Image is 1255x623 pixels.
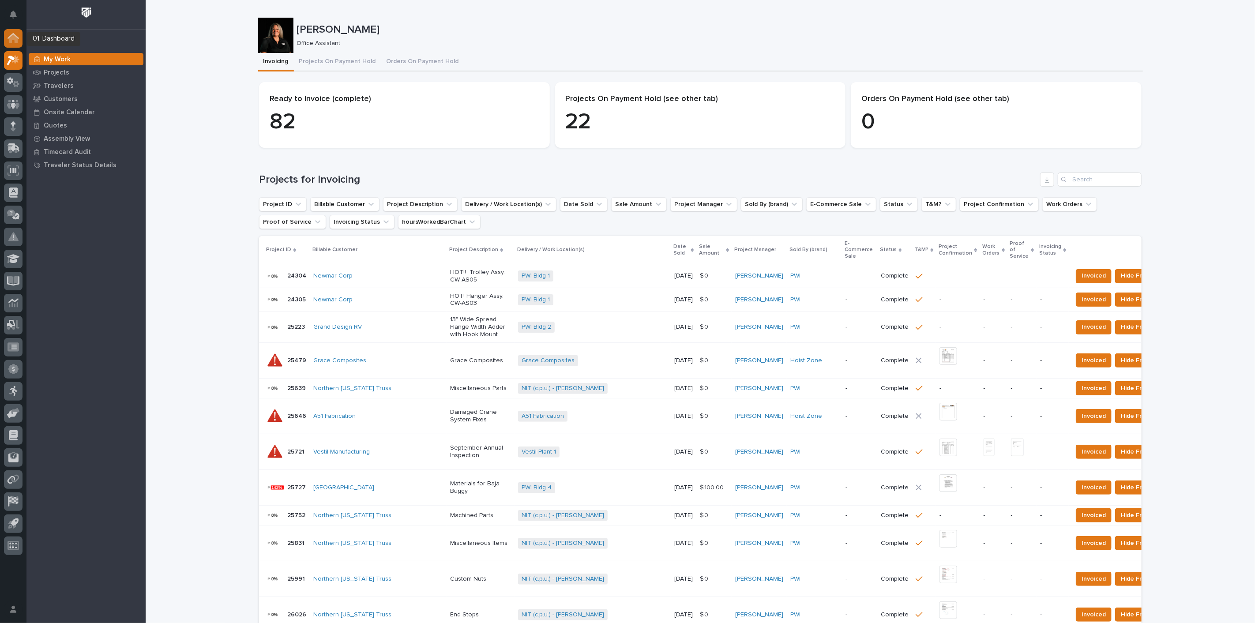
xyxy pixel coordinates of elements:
p: Orders On Payment Hold (see other tab) [861,94,1131,104]
p: - [1011,296,1033,304]
a: Newmar Corp [313,272,353,280]
a: Vestil Plant 1 [522,448,556,456]
a: PWI [790,296,800,304]
p: - [984,385,1004,392]
p: - [845,413,874,420]
span: Invoiced [1082,270,1106,281]
p: 25479 [287,355,308,364]
tr: 2563925639 Northern [US_STATE] Truss Miscellaneous PartsNIT (c.p.u.) - [PERSON_NAME] [DATE]$ 0$ 0... [259,379,1182,398]
button: Invoicing [258,53,294,71]
span: Hide From List [1121,383,1162,394]
span: Invoiced [1082,294,1106,305]
p: Ready to Invoice (complete) [270,94,539,104]
p: - [1040,272,1065,280]
p: - [984,512,1004,519]
span: Invoiced [1082,322,1106,332]
a: PWI Bldg 4 [522,484,552,492]
a: [PERSON_NAME] [735,323,783,331]
a: [PERSON_NAME] [735,448,783,456]
p: $ 100.00 [700,482,725,492]
p: - [845,385,874,392]
p: 25831 [287,538,306,547]
p: Complete [881,575,909,583]
p: Complete [881,512,909,519]
p: Complete [881,357,909,364]
p: $ 0 [700,383,710,392]
p: 22 [566,109,835,135]
button: Invoiced [1076,572,1112,586]
p: $ 0 [700,447,710,456]
a: NIT (c.p.u.) - [PERSON_NAME] [522,540,604,547]
p: - [984,323,1004,331]
p: - [939,385,976,392]
p: - [1040,296,1065,304]
span: Invoiced [1082,411,1106,421]
button: Notifications [4,5,23,24]
a: Customers [26,92,146,105]
span: Invoiced [1082,383,1106,394]
button: Invoiced [1076,608,1112,622]
button: Status [880,197,918,211]
p: - [1040,611,1065,619]
p: $ 0 [700,609,710,619]
p: Grace Composites [450,357,511,364]
tr: 2564625646 A51 Fabrication Damaged Crane System FixesA51 Fabrication [DATE]$ 0$ 0 [PERSON_NAME] H... [259,398,1182,434]
p: - [1040,448,1065,456]
button: Hide From List [1115,536,1168,550]
p: [DATE] [674,575,693,583]
p: - [939,323,976,331]
button: Hide From List [1115,269,1168,283]
p: Project Confirmation [939,242,972,258]
p: Office Assistant [297,40,1136,47]
a: Northern [US_STATE] Truss [313,575,391,583]
a: PWI [790,448,800,456]
a: PWI Bldg 1 [522,272,550,280]
tr: 2599125991 Northern [US_STATE] Truss Custom NutsNIT (c.p.u.) - [PERSON_NAME] [DATE]$ 0$ 0 [PERSON... [259,561,1182,597]
p: [DATE] [674,484,693,492]
p: 25727 [287,482,308,492]
button: Sale Amount [611,197,667,211]
p: - [939,296,976,304]
a: [PERSON_NAME] [735,413,783,420]
a: PWI [790,484,800,492]
button: Invoiced [1076,480,1112,495]
p: - [984,272,1004,280]
p: 25223 [287,322,307,331]
button: Date Sold [560,197,608,211]
button: Hide From List [1115,409,1168,423]
p: - [1040,540,1065,547]
p: Projects [44,69,69,77]
p: - [1040,357,1065,364]
p: - [1040,323,1065,331]
span: Hide From List [1121,447,1162,457]
img: Workspace Logo [78,4,94,21]
a: Northern [US_STATE] Truss [313,611,391,619]
a: Travelers [26,79,146,92]
p: - [939,272,976,280]
span: Hide From List [1121,574,1162,584]
p: T&M? [915,245,928,255]
p: Invoicing Status [1039,242,1061,258]
button: Invoicing Status [330,215,395,229]
a: PWI [790,272,800,280]
a: [PERSON_NAME] [735,512,783,519]
button: Hide From List [1115,608,1168,622]
button: Hide From List [1115,353,1168,368]
tr: 2583125831 Northern [US_STATE] Truss Miscellaneous ItemsNIT (c.p.u.) - [PERSON_NAME] [DATE]$ 0$ 0... [259,525,1182,561]
span: Hide From List [1121,609,1162,620]
p: Complete [881,296,909,304]
a: Timecard Audit [26,145,146,158]
button: E-Commerce Sale [806,197,876,211]
p: 26026 [287,609,308,619]
p: Miscellaneous Items [450,540,511,547]
p: - [984,484,1004,492]
a: Onsite Calendar [26,105,146,119]
button: Hide From List [1115,445,1168,459]
p: - [845,323,874,331]
a: A51 Fabrication [522,413,564,420]
p: Project ID [266,245,291,255]
h1: Projects for Invoicing [259,173,1037,186]
p: My Work [44,56,71,64]
p: - [984,296,1004,304]
a: PWI [790,575,800,583]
